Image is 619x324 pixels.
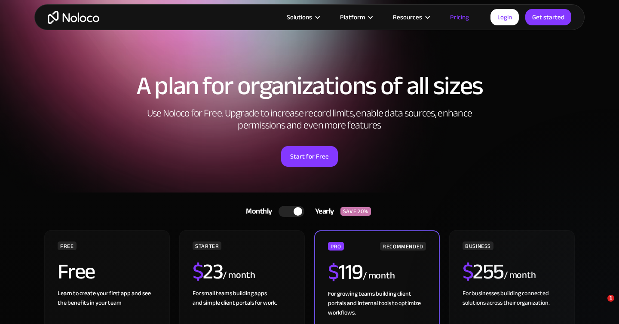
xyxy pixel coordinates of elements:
[304,205,340,218] div: Yearly
[193,261,223,282] h2: 23
[281,146,338,167] a: Start for Free
[525,9,571,25] a: Get started
[439,12,480,23] a: Pricing
[328,261,363,283] h2: 119
[276,12,329,23] div: Solutions
[193,241,221,250] div: STARTER
[328,242,344,251] div: PRO
[393,12,422,23] div: Resources
[340,12,365,23] div: Platform
[193,251,203,292] span: $
[329,12,382,23] div: Platform
[138,107,481,131] h2: Use Noloco for Free. Upgrade to increase record limits, enable data sources, enhance permissions ...
[607,295,614,302] span: 1
[58,241,77,250] div: FREE
[380,242,426,251] div: RECOMMENDED
[590,295,610,315] iframe: Intercom live chat
[43,73,576,99] h1: A plan for organizations of all sizes
[235,205,279,218] div: Monthly
[363,269,395,283] div: / month
[340,207,371,216] div: SAVE 20%
[382,12,439,23] div: Resources
[58,261,95,282] h2: Free
[490,9,519,25] a: Login
[223,269,255,282] div: / month
[287,12,312,23] div: Solutions
[328,252,339,292] span: $
[48,11,99,24] a: home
